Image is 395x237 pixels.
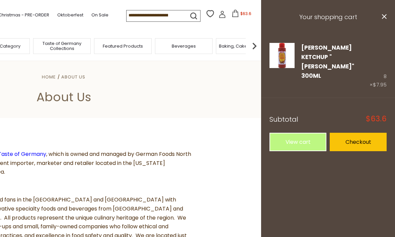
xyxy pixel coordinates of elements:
[366,115,387,123] span: $63.6
[35,41,89,51] a: Taste of Germany Collections
[103,44,143,49] a: Featured Products
[227,10,256,20] button: $63.6
[301,44,354,80] a: [PERSON_NAME] Ketchup "[PERSON_NAME]" 300ml
[269,43,295,90] a: Hela Curry Gewurz Ketchup Scharf
[269,43,295,68] img: Hela Curry Gewurz Ketchup Scharf
[269,115,298,124] span: Subtotal
[330,133,387,151] a: Checkout
[370,43,387,90] div: 8 ×
[219,44,271,49] a: Baking, Cakes, Desserts
[172,44,196,49] a: Beverages
[248,39,261,53] img: next arrow
[373,81,387,88] span: $7.95
[61,74,85,80] a: About Us
[42,74,56,80] a: Home
[91,11,108,19] a: On Sale
[57,11,83,19] a: Oktoberfest
[240,11,251,16] span: $63.6
[269,133,326,151] a: View cart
